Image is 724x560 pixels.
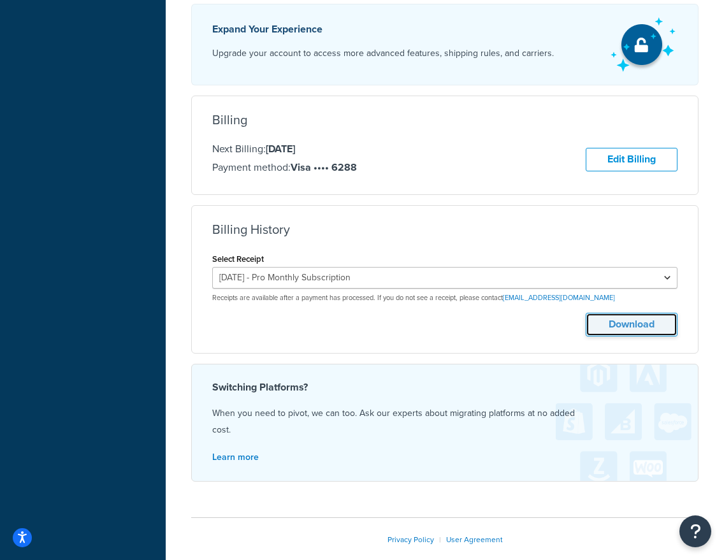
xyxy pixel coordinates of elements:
p: Next Billing: [212,141,357,157]
button: Open Resource Center [679,515,711,547]
p: Payment method: [212,159,357,176]
a: Edit Billing [586,148,677,171]
strong: [DATE] [266,141,295,156]
a: User Agreement [446,534,503,545]
h3: Billing History [212,222,290,236]
strong: Visa •••• 6288 [291,160,357,175]
span: | [439,534,441,545]
label: Select Receipt [212,254,264,264]
p: Receipts are available after a payment has processed. If you do not see a receipt, please contact [212,293,677,303]
h3: Billing [212,113,247,127]
a: [EMAIL_ADDRESS][DOMAIN_NAME] [503,292,615,303]
h4: Switching Platforms? [212,380,677,395]
a: Expand Your Experience Upgrade your account to access more advanced features, shipping rules, and... [191,4,699,85]
button: Download [586,313,677,336]
a: Privacy Policy [387,534,434,545]
p: When you need to pivot, we can too. Ask our experts about migrating platforms at no added cost. [212,405,677,438]
p: Expand Your Experience [212,20,554,38]
p: Upgrade your account to access more advanced features, shipping rules, and carriers. [212,45,554,62]
a: Learn more [212,450,259,464]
